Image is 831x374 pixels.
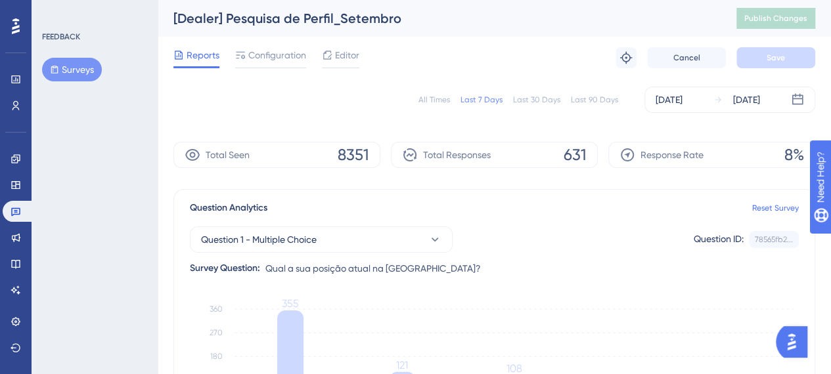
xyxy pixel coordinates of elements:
[338,144,369,165] span: 8351
[673,52,700,63] span: Cancel
[190,226,453,253] button: Question 1 - Multiple Choice
[173,9,704,28] div: [Dealer] Pesquisa de Perfil_Setembro
[206,147,250,163] span: Total Seen
[423,147,491,163] span: Total Responses
[736,8,815,29] button: Publish Changes
[513,94,560,105] div: Last 30 Days
[755,234,793,245] div: 78565fb2...
[694,231,744,248] div: Question ID:
[656,92,683,108] div: [DATE]
[564,144,587,165] span: 631
[647,47,726,68] button: Cancel
[265,260,481,276] span: Qual a sua posição atual na [GEOGRAPHIC_DATA]?
[248,47,306,63] span: Configuration
[396,359,408,371] tspan: 121
[767,52,785,63] span: Save
[210,352,223,361] tspan: 180
[42,58,102,81] button: Surveys
[282,297,299,310] tspan: 355
[460,94,503,105] div: Last 7 Days
[210,304,223,314] tspan: 360
[571,94,618,105] div: Last 90 Days
[776,322,815,362] iframe: UserGuiding AI Assistant Launcher
[418,94,450,105] div: All Times
[784,144,804,165] span: 8%
[187,47,219,63] span: Reports
[42,31,80,42] div: FEEDBACK
[744,13,807,24] span: Publish Changes
[31,3,82,19] span: Need Help?
[190,200,267,216] span: Question Analytics
[210,328,223,337] tspan: 270
[201,232,317,247] span: Question 1 - Multiple Choice
[335,47,359,63] span: Editor
[752,203,799,213] a: Reset Survey
[736,47,815,68] button: Save
[640,147,704,163] span: Response Rate
[733,92,760,108] div: [DATE]
[190,260,260,276] div: Survey Question:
